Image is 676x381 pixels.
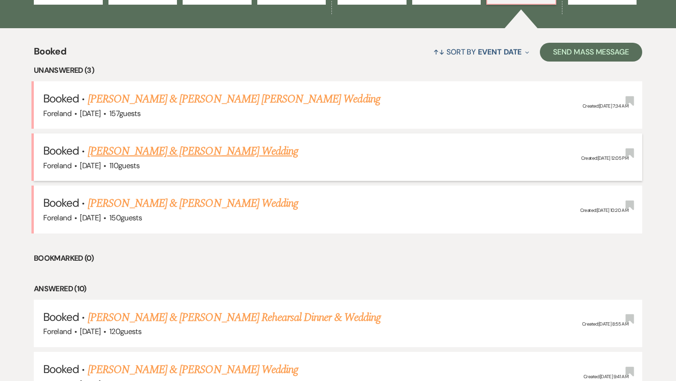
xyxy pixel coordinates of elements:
span: Foreland [43,109,71,118]
span: Created: [DATE] 7:34 AM [583,103,628,109]
a: [PERSON_NAME] & [PERSON_NAME] [PERSON_NAME] Wedding [88,91,380,108]
span: Foreland [43,327,71,336]
a: [PERSON_NAME] & [PERSON_NAME] Rehearsal Dinner & Wedding [88,309,381,326]
span: 157 guests [109,109,140,118]
li: Answered (10) [34,283,642,295]
li: Unanswered (3) [34,64,642,77]
span: Booked [43,143,79,158]
span: 110 guests [109,161,139,171]
span: Booked [43,310,79,324]
button: Sort By Event Date [430,39,533,64]
span: Created: [DATE] 9:41 AM [584,373,628,380]
span: Booked [43,362,79,376]
a: [PERSON_NAME] & [PERSON_NAME] Wedding [88,195,298,212]
span: Booked [43,91,79,106]
span: Created: [DATE] 10:20 AM [580,207,628,213]
span: Event Date [478,47,522,57]
li: Bookmarked (0) [34,252,642,264]
span: [DATE] [80,327,100,336]
span: Created: [DATE] 8:55 AM [582,321,628,327]
span: Foreland [43,161,71,171]
span: Booked [34,44,66,64]
span: Booked [43,195,79,210]
span: [DATE] [80,213,100,223]
span: 120 guests [109,327,141,336]
span: 150 guests [109,213,142,223]
span: [DATE] [80,161,100,171]
button: Send Mass Message [540,43,642,62]
span: ↑↓ [433,47,445,57]
span: Foreland [43,213,71,223]
a: [PERSON_NAME] & [PERSON_NAME] Wedding [88,143,298,160]
span: [DATE] [80,109,100,118]
span: Created: [DATE] 12:05 PM [581,155,628,161]
a: [PERSON_NAME] & [PERSON_NAME] Wedding [88,361,298,378]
